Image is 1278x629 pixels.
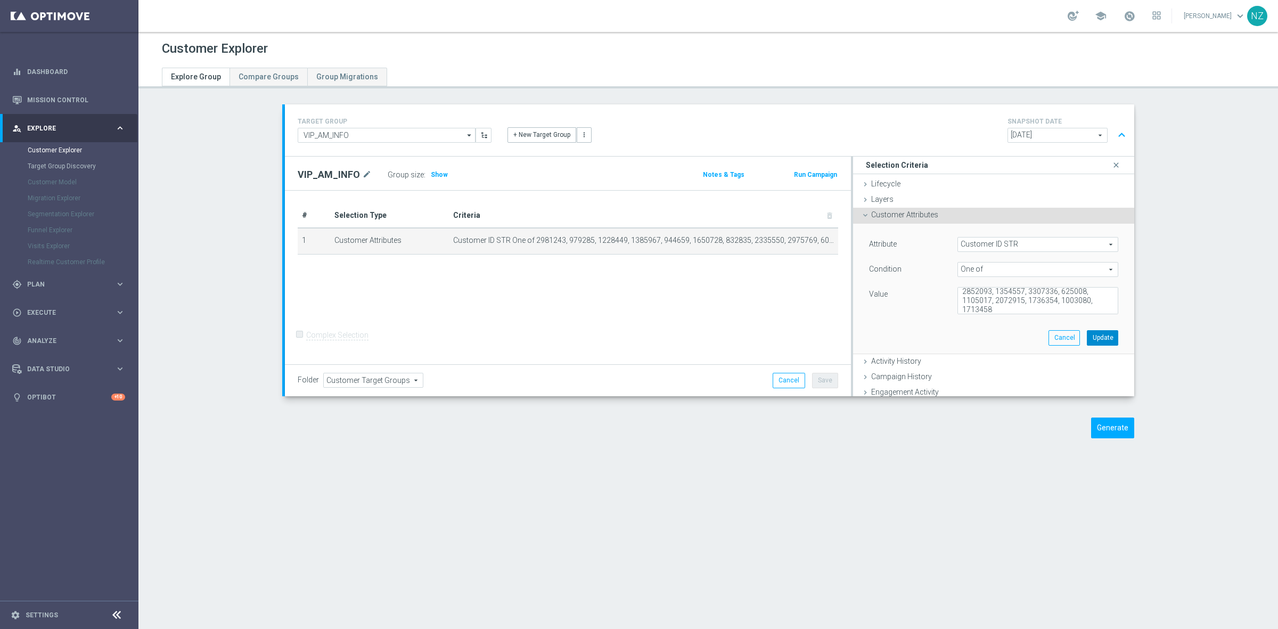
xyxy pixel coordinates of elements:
i: keyboard_arrow_right [115,336,125,346]
label: Value [869,289,888,299]
span: keyboard_arrow_down [1234,10,1246,22]
div: Plan [12,280,115,289]
div: Explore [12,124,115,133]
a: [PERSON_NAME]keyboard_arrow_down [1183,8,1247,24]
div: Target Group Discovery [28,158,137,174]
label: Group size [388,170,424,179]
label: : [424,170,425,179]
i: arrow_drop_down [464,128,475,142]
ul: Tabs [162,68,387,86]
div: TARGET GROUP arrow_drop_down + New Target Group more_vert SNAPSHOT DATE arrow_drop_down expand_less [298,115,1121,145]
th: # [298,203,330,228]
button: Cancel [773,373,805,388]
span: Activity History [871,357,921,365]
span: Data Studio [27,366,115,372]
span: school [1095,10,1107,22]
button: expand_less [1114,125,1129,145]
div: Data Studio [12,364,115,374]
h3: Selection Criteria [866,160,928,170]
label: Folder [298,375,319,385]
lable: Condition [869,265,902,273]
span: Analyze [27,338,115,344]
i: equalizer [12,67,22,77]
th: Selection Type [330,203,449,228]
h1: Customer Explorer [162,41,268,56]
i: keyboard_arrow_right [115,123,125,133]
div: Mission Control [12,86,125,114]
label: Complex Selection [306,330,368,340]
span: Execute [27,309,115,316]
a: Optibot [27,383,111,411]
a: Settings [26,612,58,618]
div: Optibot [12,383,125,411]
div: Customer Explorer [28,142,137,158]
button: gps_fixed Plan keyboard_arrow_right [12,280,126,289]
button: Generate [1091,418,1134,438]
span: Group Migrations [316,72,378,81]
button: Data Studio keyboard_arrow_right [12,365,126,373]
button: Cancel [1048,330,1080,345]
h4: SNAPSHOT DATE [1007,118,1130,125]
span: Plan [27,281,115,288]
a: Dashboard [27,58,125,86]
i: keyboard_arrow_right [115,279,125,289]
td: Customer Attributes [330,228,449,255]
i: keyboard_arrow_right [115,307,125,317]
div: Customer Model [28,174,137,190]
i: person_search [12,124,22,133]
div: Migration Explorer [28,190,137,206]
div: NZ [1247,6,1267,26]
button: Notes & Tags [702,169,745,181]
div: Visits Explorer [28,238,137,254]
div: Realtime Customer Profile [28,254,137,270]
div: Execute [12,308,115,317]
div: Dashboard [12,58,125,86]
button: person_search Explore keyboard_arrow_right [12,124,126,133]
i: track_changes [12,336,22,346]
i: more_vert [580,131,588,138]
div: Funnel Explorer [28,222,137,238]
i: play_circle_outline [12,308,22,317]
div: play_circle_outline Execute keyboard_arrow_right [12,308,126,317]
a: Target Group Discovery [28,162,111,170]
a: Customer Explorer [28,146,111,154]
div: +10 [111,394,125,401]
button: more_vert [577,127,592,142]
div: Analyze [12,336,115,346]
span: Show [431,171,448,178]
i: mode_edit [362,168,372,181]
button: + New Target Group [507,127,576,142]
i: close [1111,158,1121,173]
span: Explore Group [171,72,221,81]
button: Save [812,373,838,388]
lable: Attribute [869,240,897,248]
h4: TARGET GROUP [298,118,491,125]
input: Select Existing or Create New [298,128,476,143]
button: track_changes Analyze keyboard_arrow_right [12,337,126,345]
i: keyboard_arrow_right [115,364,125,374]
i: gps_fixed [12,280,22,289]
button: Update [1087,330,1118,345]
button: Run Campaign [793,169,838,181]
span: Lifecycle [871,179,900,188]
button: lightbulb Optibot +10 [12,393,126,402]
span: Layers [871,195,894,203]
div: Segmentation Explorer [28,206,137,222]
span: Customer ID STR One of 2981243, 979285, 1228449, 1385967, 944659, 1650728, 832835, 2335550, 29757... [453,236,834,245]
button: equalizer Dashboard [12,68,126,76]
span: Criteria [453,211,480,219]
span: Explore [27,125,115,132]
span: Customer Attributes [871,210,938,219]
h2: VIP_AM_INFO [298,168,360,181]
span: Compare Groups [239,72,299,81]
span: Engagement Activity [871,388,939,396]
i: lightbulb [12,393,22,402]
button: Mission Control [12,96,126,104]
